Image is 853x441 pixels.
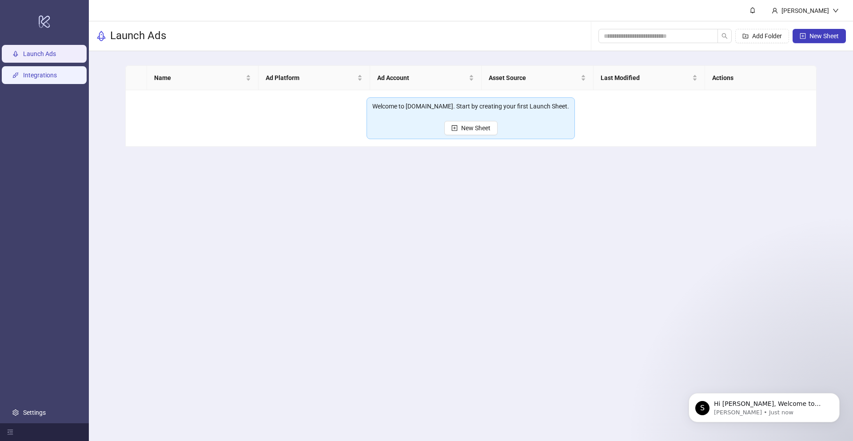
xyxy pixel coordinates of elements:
h3: Launch Ads [110,29,166,43]
div: [PERSON_NAME] [778,6,833,16]
a: Launch Ads [23,50,56,57]
th: Asset Source [482,66,593,90]
span: rocket [96,31,107,41]
a: Integrations [23,72,57,79]
span: plus-square [800,33,806,39]
span: menu-fold [7,429,13,435]
span: Ad Platform [266,73,355,83]
span: New Sheet [809,32,839,40]
span: folder-add [742,33,749,39]
th: Ad Platform [259,66,370,90]
span: search [721,33,728,39]
th: Last Modified [594,66,705,90]
button: New Sheet [444,121,498,135]
iframe: Intercom notifications message [675,374,853,437]
span: Name [154,73,244,83]
span: Last Modified [601,73,690,83]
span: plus-square [451,125,458,131]
span: down [833,8,839,14]
th: Name [147,66,259,90]
div: Welcome to [DOMAIN_NAME]. Start by creating your first Launch Sheet. [372,101,569,111]
button: Add Folder [735,29,789,43]
span: New Sheet [461,124,490,132]
span: Ad Account [377,73,467,83]
button: New Sheet [793,29,846,43]
span: Asset Source [489,73,578,83]
span: Add Folder [752,32,782,40]
span: user [772,8,778,14]
th: Actions [705,66,817,90]
a: Settings [23,409,46,416]
span: bell [749,7,756,13]
th: Ad Account [370,66,482,90]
